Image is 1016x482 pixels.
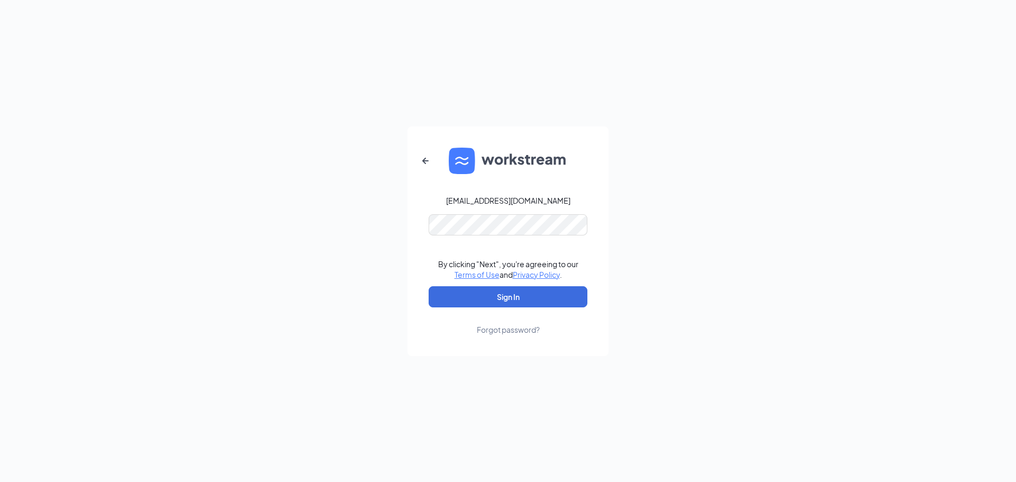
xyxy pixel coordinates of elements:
[449,148,567,174] img: WS logo and Workstream text
[513,270,560,279] a: Privacy Policy
[446,195,570,206] div: [EMAIL_ADDRESS][DOMAIN_NAME]
[419,154,432,167] svg: ArrowLeftNew
[413,148,438,174] button: ArrowLeftNew
[429,286,587,307] button: Sign In
[477,324,540,335] div: Forgot password?
[455,270,500,279] a: Terms of Use
[477,307,540,335] a: Forgot password?
[438,259,578,280] div: By clicking "Next", you're agreeing to our and .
